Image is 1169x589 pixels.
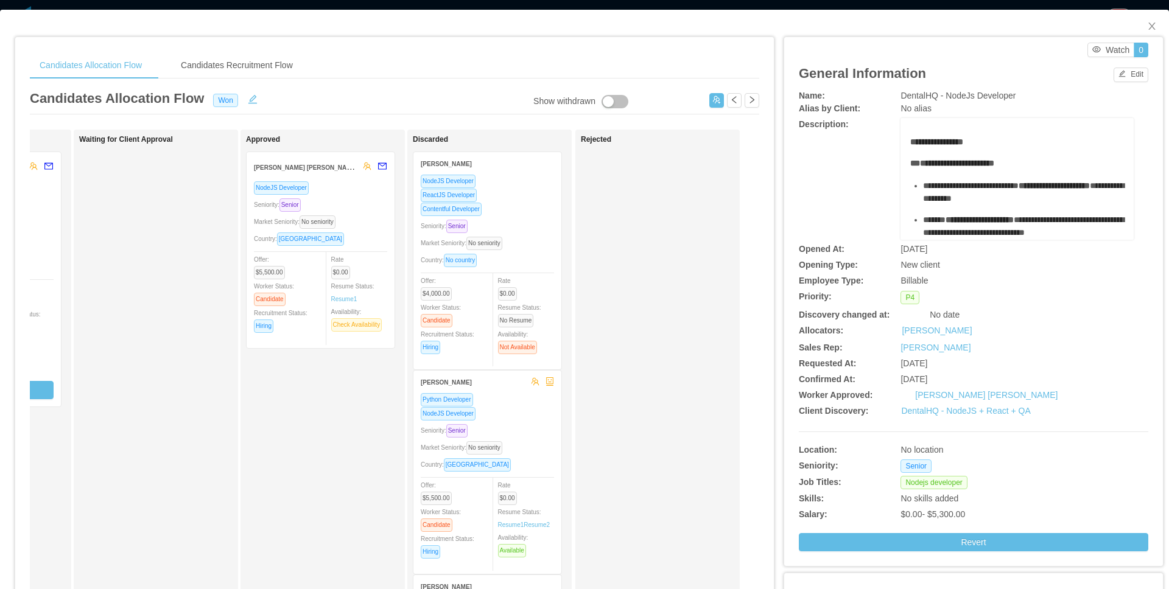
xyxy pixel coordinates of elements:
span: Country: [254,235,349,242]
span: No seniority [466,237,502,250]
span: [DATE] [900,358,927,368]
h1: Rejected [581,135,751,144]
span: New client [900,260,940,270]
span: [GEOGRAPHIC_DATA] [444,458,511,472]
span: Market Seniority: [421,444,507,451]
strong: [PERSON_NAME] [421,161,472,167]
span: NodeJS Developer [254,181,309,195]
b: Job Titles: [799,477,841,487]
span: Candidate [254,293,286,306]
span: [DATE] [900,244,927,254]
span: Senior [279,198,301,212]
strong: [PERSON_NAME] [421,379,472,386]
b: Confirmed At: [799,374,855,384]
b: Employee Type: [799,276,863,285]
span: No alias [900,103,932,113]
span: $0.00 [498,287,517,301]
b: Description: [799,119,849,129]
div: rdw-wrapper [900,118,1134,240]
span: Resume Status: [498,304,541,324]
span: Availability: [498,534,531,554]
div: Show withdrawn [533,95,595,108]
b: Requested At: [799,358,856,368]
span: Rate [498,482,522,501]
span: DentalHQ - NodeJs Developer [900,91,1016,100]
h1: Waiting for Client Approval [79,135,250,144]
span: Offer: [421,482,457,501]
button: icon: editEdit [1114,68,1148,82]
span: Recruitment Status: [254,310,307,329]
article: General Information [799,63,926,83]
strong: [PERSON_NAME] [PERSON_NAME] [254,162,358,172]
button: icon: usergroup-add [709,93,724,108]
a: DentalHQ - NodeJS + React + QA [901,406,1030,416]
b: Client Discovery: [799,406,868,416]
b: Sales Rep: [799,343,843,352]
span: Market Seniority: [254,218,340,225]
b: Name: [799,91,825,100]
span: NodeJS Developer [421,175,476,188]
span: Hiring [254,319,273,333]
button: mail [38,157,54,176]
span: Candidate [421,314,452,327]
b: Skills: [799,493,824,503]
span: $5,500.00 [254,266,285,279]
div: Candidates Allocation Flow [30,52,152,79]
span: Offer: [421,277,457,297]
span: Offer: [254,256,290,276]
button: icon: edit [243,92,262,104]
span: Python Developer [421,393,473,406]
b: Opened At: [799,244,844,254]
b: Priority: [799,291,832,301]
span: robot [546,377,554,386]
span: Market Seniority: [421,240,507,246]
a: Resume1 [498,520,524,529]
b: Salary: [799,509,827,519]
b: Location: [799,445,837,455]
article: Candidates Allocation Flow [30,88,204,108]
span: No seniority [300,215,335,229]
span: Recruitment Status: [421,535,474,555]
i: icon: close [1147,21,1157,31]
span: Rate [331,256,355,276]
button: icon: right [745,93,759,108]
button: 0 [1134,43,1148,57]
span: No seniority [466,441,502,455]
span: No country [444,254,477,267]
button: icon: eyeWatch [1087,43,1134,57]
span: Hiring [421,545,440,559]
span: Rate [498,277,522,297]
div: rdw-editor [910,136,1125,257]
span: Senior [446,424,468,437]
b: Alias by Client: [799,103,860,113]
a: [PERSON_NAME] [PERSON_NAME] [915,390,1058,400]
span: Billable [900,276,928,285]
span: Resume Status: [331,283,374,302]
span: Senior [900,459,932,473]
span: $4,000.00 [421,287,452,301]
span: Seniority: [421,223,472,229]
span: [DATE] [900,374,927,384]
span: $5,500.00 [421,492,452,505]
span: Country: [421,257,482,263]
a: Resume2 [524,520,550,529]
button: mail [371,157,387,176]
span: $0.00 [331,266,350,279]
b: Opening Type: [799,260,858,270]
span: Won [213,94,237,107]
button: Close [1135,10,1169,44]
b: Worker Approved: [799,390,872,400]
span: Not Available [498,341,537,354]
span: ReactJS Developer [421,189,477,202]
span: team [29,162,38,170]
h1: Discarded [413,135,583,144]
span: [GEOGRAPHIC_DATA] [277,232,344,246]
span: $0.00 - $5,300.00 [900,509,965,519]
span: Country: [421,461,516,468]
button: Revert [799,533,1148,551]
b: Discovery changed at: [799,310,890,319]
span: Worker Status: [421,509,461,528]
span: $0.00 [498,492,517,505]
span: No Resume [498,314,534,327]
span: No skills added [900,493,958,503]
